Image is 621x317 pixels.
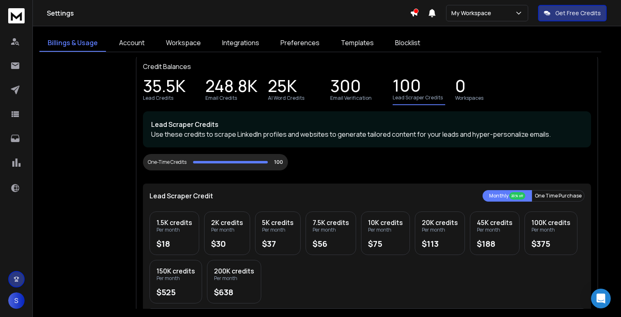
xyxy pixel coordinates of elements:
img: logo [8,8,25,23]
div: $638 [214,288,254,296]
button: S [8,292,25,309]
a: Blocklist [387,34,428,52]
div: $188 [477,240,513,248]
div: Per month [368,227,403,233]
p: Get Free Credits [555,9,601,17]
p: 35.5K [143,82,186,93]
div: $37 [262,240,294,248]
div: Per month [156,275,195,282]
div: 100K credits [531,218,570,227]
a: Account [111,34,153,52]
p: Credit Balances [143,62,191,71]
div: 200K credits [214,267,254,275]
a: Templates [333,34,382,52]
p: 100 [274,159,283,165]
h1: Settings [47,8,410,18]
div: Open Intercom Messenger [591,289,611,308]
div: $56 [313,240,349,248]
div: 45K credits [477,218,513,227]
button: Monthly 20% off [483,190,532,202]
div: Per month [531,227,570,233]
div: Per month [211,227,243,233]
p: 300 [330,82,361,93]
p: My Workspace [451,9,494,17]
div: 2K credits [211,218,243,227]
p: Workspaces [455,95,483,101]
a: Integrations [214,34,267,52]
p: AI Word Credits [268,95,304,101]
div: 20K credits [422,218,458,227]
div: One-Time Credits [148,159,186,165]
p: 0 [455,82,466,93]
p: Use these credits to scrape LinkedIn profiles and websites to generate tailored content for your ... [151,129,583,139]
a: Workspace [158,34,209,52]
a: Billings & Usage [39,34,106,52]
p: Lead Scraper Credits [393,94,443,101]
div: 5K credits [262,218,294,227]
button: One Time Purchase [532,190,584,202]
div: Per month [214,275,254,282]
p: 100 [393,81,421,93]
div: 7.5K credits [313,218,349,227]
a: Preferences [272,34,328,52]
div: $375 [531,240,570,248]
p: 248.8K [205,82,258,93]
p: Email Verification [330,95,372,101]
div: $30 [211,240,243,248]
div: Per month [313,227,349,233]
div: Per month [477,227,513,233]
p: Lead Scraper Credit [149,191,213,201]
div: Per month [156,227,192,233]
p: Lead Scraper Credits [151,119,583,129]
div: $18 [156,240,192,248]
div: 150K credits [156,267,195,275]
p: Lead Credits [143,95,173,101]
div: $113 [422,240,458,248]
div: $75 [368,240,403,248]
div: Per month [422,227,458,233]
div: 1.5K credits [156,218,192,227]
p: Email Credits [205,95,237,101]
div: 20% off [509,192,525,200]
div: Per month [262,227,294,233]
div: 10K credits [368,218,403,227]
p: 25K [268,82,297,93]
button: Get Free Credits [538,5,607,21]
div: $525 [156,288,195,296]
